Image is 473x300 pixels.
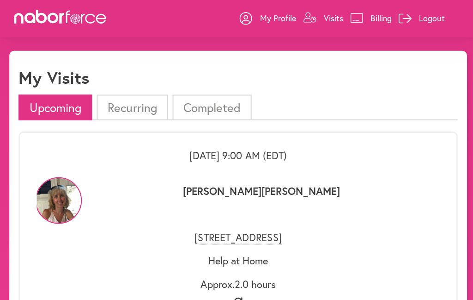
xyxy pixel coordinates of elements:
[35,178,81,225] img: DoKUu0uvQO6YNmIQmK10
[36,255,437,267] p: Help at Home
[171,96,250,122] li: Completed
[258,14,294,25] p: My Profile
[301,6,341,34] a: Visits
[368,14,389,25] p: Billing
[96,96,166,122] li: Recurring
[321,14,341,25] p: Visits
[83,186,437,221] p: [PERSON_NAME] [PERSON_NAME]
[188,150,285,163] span: [DATE] 9:00 AM (EDT)
[18,96,91,122] li: Upcoming
[36,279,437,291] p: Approx. 2.0 hours
[416,14,442,25] p: Logout
[396,6,442,34] a: Logout
[18,69,89,89] h1: My Visits
[348,6,389,34] a: Billing
[238,6,294,34] a: My Profile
